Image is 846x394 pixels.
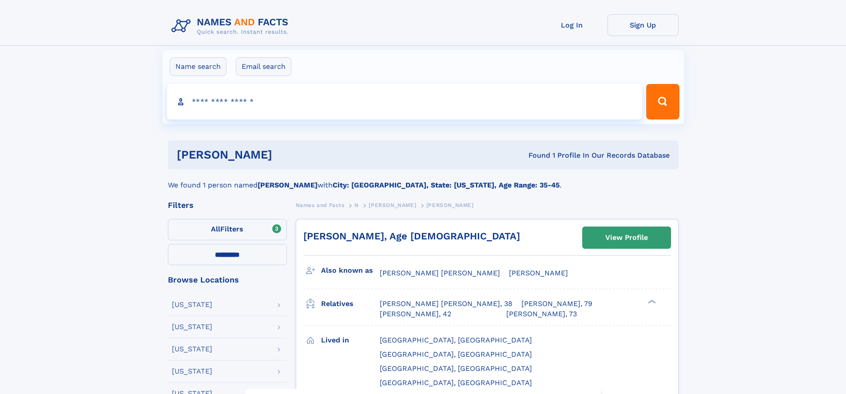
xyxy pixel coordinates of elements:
[426,202,474,208] span: [PERSON_NAME]
[168,169,679,191] div: We found 1 person named with .
[236,57,291,76] label: Email search
[321,263,380,278] h3: Also known as
[646,84,679,119] button: Search Button
[167,84,643,119] input: search input
[608,14,679,36] a: Sign Up
[521,299,592,309] a: [PERSON_NAME], 79
[172,346,212,353] div: [US_STATE]
[380,364,532,373] span: [GEOGRAPHIC_DATA], [GEOGRAPHIC_DATA]
[354,199,359,211] a: N
[168,14,296,38] img: Logo Names and Facts
[400,151,670,160] div: Found 1 Profile In Our Records Database
[380,309,451,319] a: [PERSON_NAME], 42
[536,14,608,36] a: Log In
[211,225,220,233] span: All
[172,323,212,330] div: [US_STATE]
[172,301,212,308] div: [US_STATE]
[509,269,568,277] span: [PERSON_NAME]
[646,299,656,305] div: ❯
[369,202,416,208] span: [PERSON_NAME]
[354,202,359,208] span: N
[583,227,671,248] a: View Profile
[258,181,318,189] b: [PERSON_NAME]
[168,219,287,240] label: Filters
[380,378,532,387] span: [GEOGRAPHIC_DATA], [GEOGRAPHIC_DATA]
[506,309,577,319] a: [PERSON_NAME], 73
[380,336,532,344] span: [GEOGRAPHIC_DATA], [GEOGRAPHIC_DATA]
[380,350,532,358] span: [GEOGRAPHIC_DATA], [GEOGRAPHIC_DATA]
[369,199,416,211] a: [PERSON_NAME]
[168,201,287,209] div: Filters
[170,57,226,76] label: Name search
[168,276,287,284] div: Browse Locations
[321,296,380,311] h3: Relatives
[380,299,512,309] a: [PERSON_NAME] [PERSON_NAME], 38
[380,269,500,277] span: [PERSON_NAME] [PERSON_NAME]
[321,333,380,348] h3: Lived in
[333,181,560,189] b: City: [GEOGRAPHIC_DATA], State: [US_STATE], Age Range: 35-45
[172,368,212,375] div: [US_STATE]
[177,149,401,160] h1: [PERSON_NAME]
[605,227,648,248] div: View Profile
[303,231,520,242] a: [PERSON_NAME], Age [DEMOGRAPHIC_DATA]
[296,199,345,211] a: Names and Facts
